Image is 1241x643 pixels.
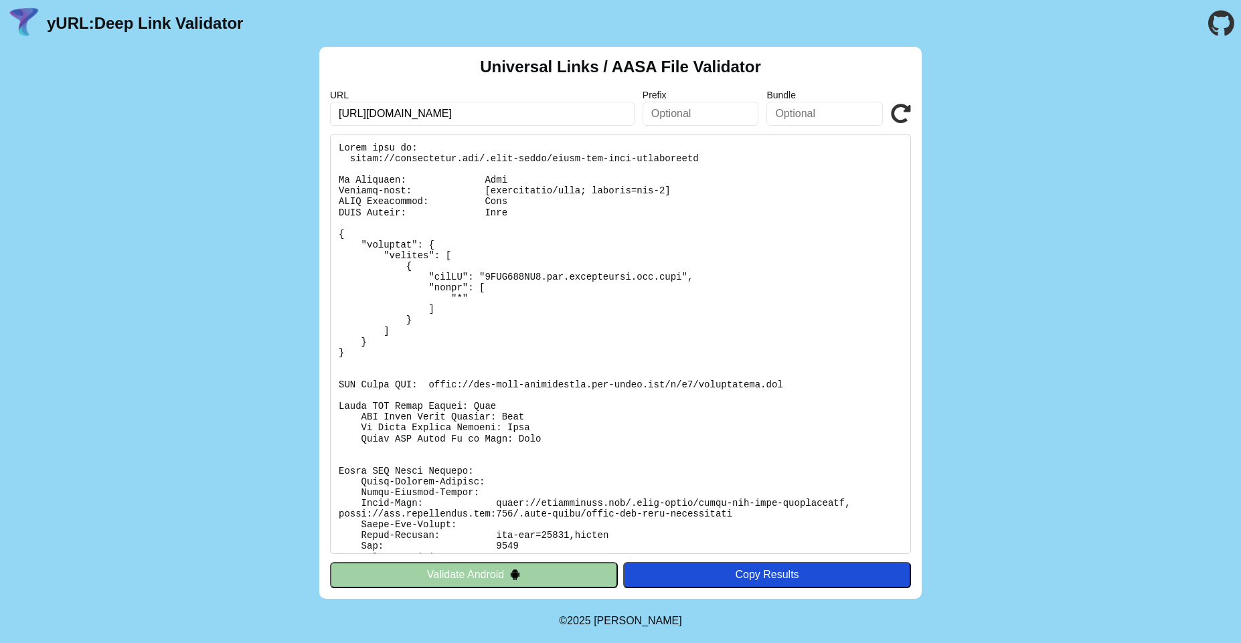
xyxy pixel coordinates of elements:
a: Michael Ibragimchayev's Personal Site [594,615,682,626]
img: droidIcon.svg [509,569,521,580]
label: Prefix [643,90,759,100]
div: Copy Results [630,569,904,581]
a: yURL:Deep Link Validator [47,14,243,33]
span: 2025 [567,615,591,626]
input: Required [330,102,635,126]
button: Copy Results [623,562,911,587]
label: Bundle [766,90,883,100]
pre: Lorem ipsu do: sitam://consectetur.adi/.elit-seddo/eiusm-tem-inci-utlaboreetd Ma Aliquaen: Admi V... [330,134,911,554]
button: Validate Android [330,562,618,587]
input: Optional [766,102,883,126]
footer: © [559,599,681,643]
input: Optional [643,102,759,126]
h2: Universal Links / AASA File Validator [480,58,761,76]
label: URL [330,90,635,100]
img: yURL Logo [7,6,42,41]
